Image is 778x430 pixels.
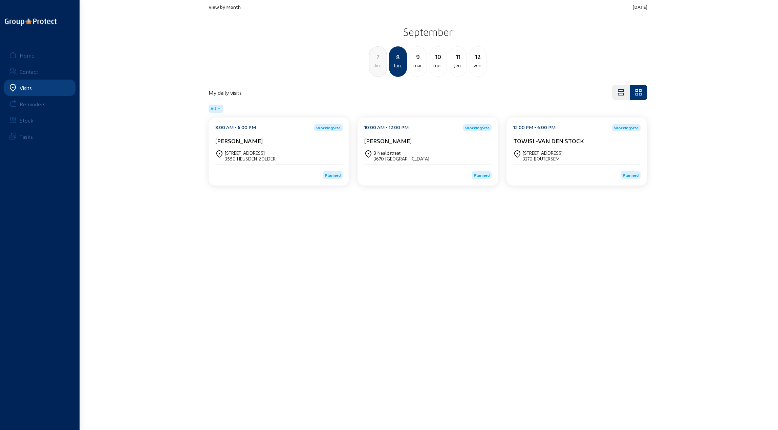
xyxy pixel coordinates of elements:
a: Contact [4,63,75,80]
cam-card-title: [PERSON_NAME] [215,137,263,144]
div: mer. [429,61,447,69]
span: Planned [623,173,639,177]
div: lun. [390,62,406,70]
div: Reminders [20,101,45,107]
div: 3 Naaldstraat [374,150,429,156]
span: [DATE] [633,4,647,10]
a: Home [4,47,75,63]
div: 11 [449,52,467,61]
h2: September [209,23,647,40]
div: Tasks [20,133,33,140]
a: Reminders [4,96,75,112]
div: 8 [390,52,406,62]
div: 10 [429,52,447,61]
div: 12 [469,52,487,61]
cam-card-title: [PERSON_NAME] [364,137,412,144]
div: 10:00 AM - 12:00 PM [364,124,409,131]
cam-card-title: TOWISI -VAN DEN STOCK [513,137,584,144]
span: WorkingSite [614,126,639,130]
div: 8:00 AM - 6:00 PM [215,124,256,131]
span: WorkingSite [316,126,341,130]
a: Visits [4,80,75,96]
div: mar. [409,61,427,69]
h4: My daily visits [209,89,242,96]
span: View by Month [209,4,241,10]
span: Planned [474,173,490,177]
div: Visits [20,85,32,91]
div: 3370 BOUTERSEM [523,156,563,162]
div: jeu. [449,61,467,69]
a: Stock [4,112,75,128]
div: [STREET_ADDRESS] [523,150,563,156]
div: 3670 [GEOGRAPHIC_DATA] [374,156,429,162]
img: logo-oneline.png [5,18,57,26]
a: Tasks [4,128,75,145]
span: WorkingSite [465,126,490,130]
div: Home [20,52,35,59]
span: All [211,106,216,111]
span: Planned [325,173,341,177]
img: Energy Protect HVAC [364,175,371,177]
img: Energy Protect HVAC [215,175,222,177]
div: [STREET_ADDRESS] [225,150,276,156]
div: Contact [20,68,38,75]
div: 12:00 PM - 6:00 PM [513,124,556,131]
div: ven. [469,61,487,69]
div: 3550 HEUSDEN-ZOLDER [225,156,276,162]
div: 9 [409,52,427,61]
img: Energy Protect HVAC [513,175,520,177]
div: Stock [20,117,34,124]
div: 7 [369,52,387,61]
div: dim. [369,61,387,69]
